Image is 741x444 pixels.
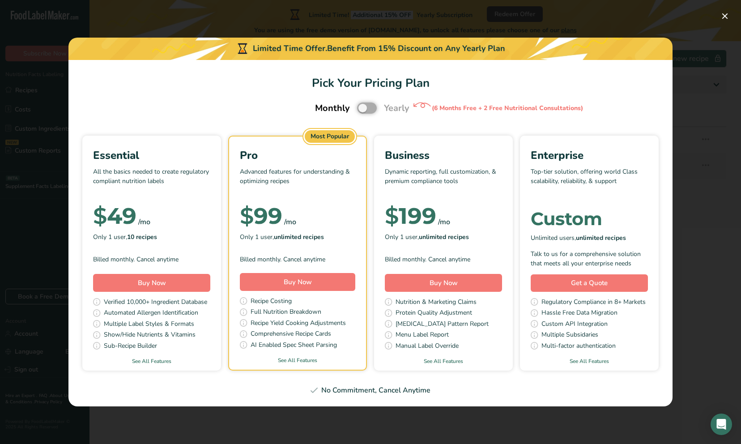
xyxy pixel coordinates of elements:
div: Most Popular [305,130,355,143]
div: Essential [93,147,210,163]
a: See All Features [374,357,513,365]
div: Benefit From 15% Discount on Any Yearly Plan [327,43,505,55]
span: Manual Label Override [396,341,459,352]
div: No Commitment, Cancel Anytime [79,385,662,396]
p: Advanced features for understanding & optimizing recipes [240,167,355,194]
span: Recipe Costing [251,296,292,307]
span: [MEDICAL_DATA] Pattern Report [396,319,489,330]
span: Menu Label Report [396,330,449,341]
button: Buy Now [240,273,355,291]
a: See All Features [82,357,221,365]
div: 199 [385,207,436,225]
p: Dynamic reporting, full customization, & premium compliance tools [385,167,502,194]
div: /mo [284,217,296,227]
div: Billed monthly. Cancel anytime [240,255,355,264]
span: $ [385,202,399,230]
span: Monthly [315,102,350,115]
span: Full Nutrition Breakdown [251,307,321,318]
div: Limited Time Offer. [68,38,673,60]
div: Pro [240,147,355,163]
span: Regulatory Compliance in 8+ Markets [541,297,646,308]
button: Buy Now [385,274,502,292]
div: 99 [240,207,282,225]
b: unlimited recipes [576,234,626,242]
div: Talk to us for a comprehensive solution that meets all your enterprise needs [531,249,648,268]
p: All the basics needed to create regulatory compliant nutrition labels [93,167,210,194]
span: Yearly [384,102,409,115]
span: Automated Allergen Identification [104,308,198,319]
b: unlimited recipes [274,233,324,241]
span: Buy Now [284,277,312,286]
span: Custom API Integration [541,319,608,330]
span: Multiple Label Styles & Formats [104,319,194,330]
div: Enterprise [531,147,648,163]
button: Buy Now [93,274,210,292]
h1: Pick Your Pricing Plan [79,74,662,92]
span: Multiple Subsidaries [541,330,598,341]
span: Hassle Free Data Migration [541,308,617,319]
span: Comprehensive Recipe Cards [251,329,331,340]
span: Only 1 user, [93,232,157,242]
span: Sub-Recipe Builder [104,341,157,352]
span: Unlimited users, [531,233,626,243]
div: /mo [138,217,150,227]
div: Billed monthly. Cancel anytime [385,255,502,264]
div: Open Intercom Messenger [711,414,732,435]
b: unlimited recipes [419,233,469,241]
span: Nutrition & Marketing Claims [396,297,477,308]
span: Only 1 user, [240,232,324,242]
a: Get a Quote [531,274,648,292]
span: Protein Quality Adjustment [396,308,472,319]
span: Multi-factor authentication [541,341,616,352]
span: Only 1 user, [385,232,469,242]
p: Top-tier solution, offering world Class scalability, reliability, & support [531,167,648,194]
span: AI Enabled Spec Sheet Parsing [251,340,337,351]
span: Show/Hide Nutrients & Vitamins [104,330,196,341]
a: See All Features [520,357,659,365]
span: $ [93,202,107,230]
span: Buy Now [138,278,166,287]
div: (6 Months Free + 2 Free Nutritional Consultations) [432,103,583,113]
div: 49 [93,207,136,225]
span: Verified 10,000+ Ingredient Database [104,297,207,308]
div: Custom [531,210,648,228]
div: Billed monthly. Cancel anytime [93,255,210,264]
a: See All Features [229,356,366,364]
span: Buy Now [430,278,458,287]
span: Get a Quote [571,278,608,288]
span: $ [240,202,254,230]
b: 10 recipes [127,233,157,241]
span: Recipe Yield Cooking Adjustments [251,318,346,329]
div: /mo [438,217,450,227]
div: Business [385,147,502,163]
